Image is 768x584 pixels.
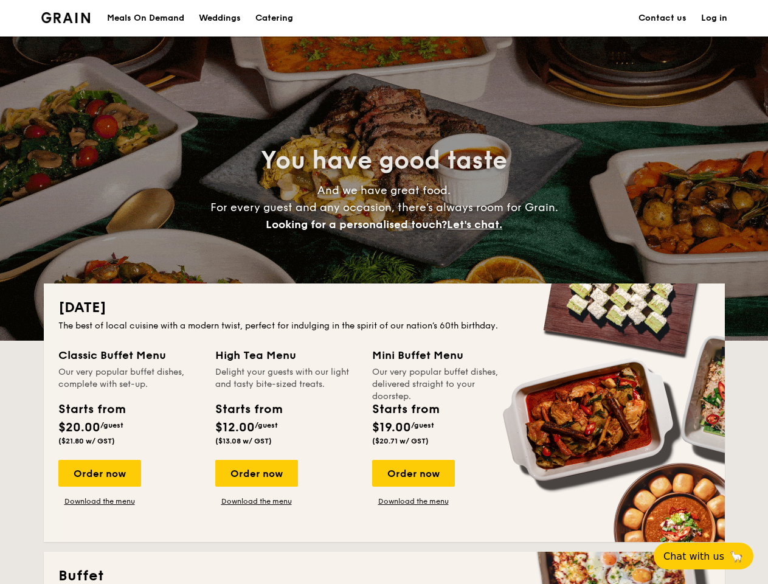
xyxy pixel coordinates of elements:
span: /guest [411,421,434,429]
a: Download the menu [372,496,455,506]
div: Order now [372,460,455,487]
span: $19.00 [372,420,411,435]
span: ($21.80 w/ GST) [58,437,115,445]
div: High Tea Menu [215,347,358,364]
img: Grain [41,12,91,23]
h2: [DATE] [58,298,710,318]
a: Logotype [41,12,91,23]
div: Order now [58,460,141,487]
span: $12.00 [215,420,255,435]
div: Starts from [58,400,125,419]
div: Delight your guests with our light and tasty bite-sized treats. [215,366,358,391]
div: Our very popular buffet dishes, delivered straight to your doorstep. [372,366,514,391]
div: Order now [215,460,298,487]
span: $20.00 [58,420,100,435]
span: And we have great food. For every guest and any occasion, there’s always room for Grain. [210,184,558,231]
button: Chat with us🦙 [654,543,753,569]
div: Mini Buffet Menu [372,347,514,364]
span: /guest [255,421,278,429]
div: Our very popular buffet dishes, complete with set-up. [58,366,201,391]
div: Starts from [215,400,282,419]
span: Let's chat. [447,218,502,231]
a: Download the menu [215,496,298,506]
span: 🦙 [729,549,744,563]
div: The best of local cuisine with a modern twist, perfect for indulging in the spirit of our nation’... [58,320,710,332]
span: Looking for a personalised touch? [266,218,447,231]
span: ($13.08 w/ GST) [215,437,272,445]
div: Classic Buffet Menu [58,347,201,364]
span: ($20.71 w/ GST) [372,437,429,445]
span: Chat with us [663,551,724,562]
div: Starts from [372,400,438,419]
span: /guest [100,421,123,429]
a: Download the menu [58,496,141,506]
span: You have good taste [261,146,507,175]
